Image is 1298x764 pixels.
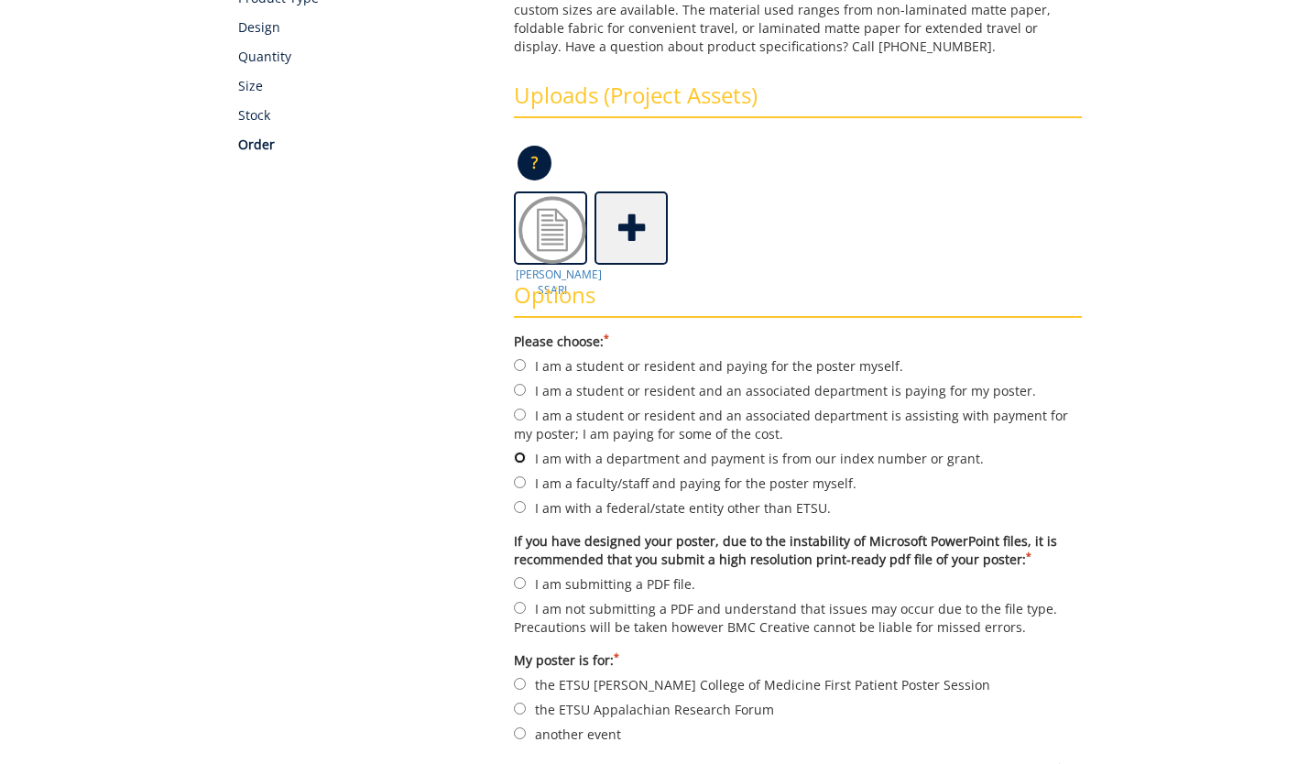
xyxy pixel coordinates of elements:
input: I am submitting a PDF file. [514,577,526,589]
p: Quantity [238,48,486,66]
label: the ETSU [PERSON_NAME] College of Medicine First Patient Poster Session [514,674,1082,694]
label: I am a student or resident and an associated department is paying for my poster. [514,380,1082,400]
p: ? [518,146,551,180]
label: I am submitting a PDF file. [514,573,1082,594]
input: I am a student or resident and paying for the poster myself. [514,359,526,371]
input: I am with a department and payment is from our index number or grant. [514,452,526,464]
label: My poster is for: [514,651,1082,670]
h3: Uploads (Project Assets) [514,83,1082,118]
p: Order [238,136,486,154]
label: another event [514,724,1082,744]
input: I am a student or resident and an associated department is paying for my poster. [514,384,526,396]
h3: Options [514,283,1082,318]
p: Design [238,18,486,37]
label: I am a faculty/staff and paying for the poster myself. [514,473,1082,493]
input: another event [514,727,526,739]
input: the ETSU [PERSON_NAME] College of Medicine First Patient Poster Session [514,678,526,690]
p: Size [238,77,486,95]
label: I am a student or resident and an associated department is assisting with payment for my poster; ... [514,405,1082,443]
input: I am with a federal/state entity other than ETSU. [514,501,526,513]
label: If you have designed your poster, due to the instability of Microsoft PowerPoint files, it is rec... [514,532,1082,569]
input: I am a student or resident and an associated department is assisting with payment for my poster; ... [514,409,526,420]
label: I am with a federal/state entity other than ETSU. [514,497,1082,518]
img: Doc2.png [516,193,589,267]
label: I am with a department and payment is from our index number or grant. [514,448,1082,468]
label: I am not submitting a PDF and understand that issues may occur due to the file type. Precautions ... [514,598,1082,637]
label: I am a student or resident and paying for the poster myself. [514,355,1082,376]
label: Please choose: [514,333,1082,351]
input: I am not submitting a PDF and understand that issues may occur due to the file type. Precautions ... [514,602,526,614]
p: Stock [238,106,486,125]
input: the ETSU Appalachian Research Forum [514,703,526,715]
input: I am a faculty/staff and paying for the poster myself. [514,476,526,488]
label: the ETSU Appalachian Research Forum [514,699,1082,719]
